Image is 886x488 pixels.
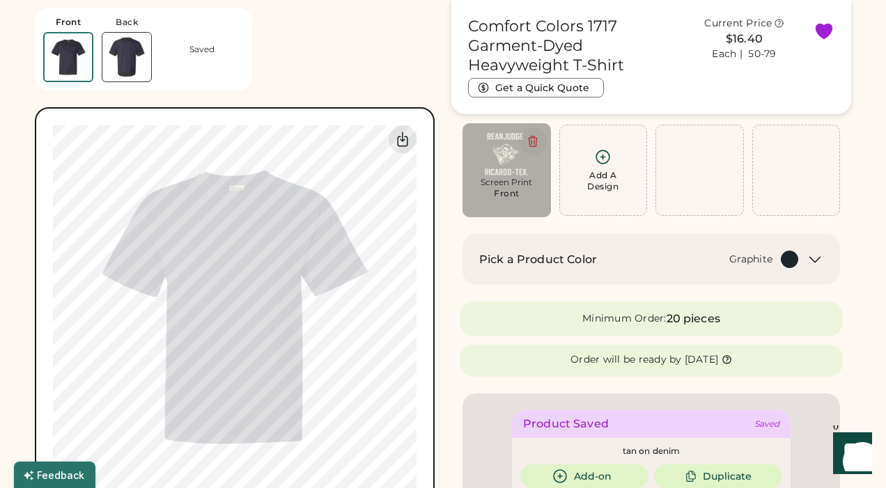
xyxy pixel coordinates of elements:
h1: Comfort Colors 1717 Garment-Dyed Heavyweight T-Shirt [468,17,675,75]
div: Saved [189,44,215,55]
div: Graphite [729,253,772,267]
div: Each | 50-79 [712,47,776,61]
div: Minimum Order: [582,312,667,326]
div: [DATE] [685,353,719,367]
div: Front [494,188,520,199]
div: Saved [754,418,779,430]
div: Back [116,17,138,28]
img: Brangus inverted white new.png [472,133,541,175]
button: Duplicate [654,464,782,488]
h2: Pick a Product Color [479,251,597,268]
iframe: Front Chat [820,425,880,485]
div: 20 pieces [667,310,720,327]
div: Front [56,17,81,28]
div: Product Saved [523,416,609,432]
div: Screen Print [472,177,541,188]
button: Add-on [520,464,648,488]
div: tan on denim [520,446,782,456]
img: Comfort Colors 1717 Graphite Front Thumbnail [45,33,92,81]
div: Add A Design [587,170,619,192]
div: Current Price [704,17,772,31]
button: Delete this decoration. [519,127,547,155]
button: Get a Quick Quote [468,78,604,97]
img: Comfort Colors 1717 Graphite Back Thumbnail [102,33,151,81]
div: $16.40 [683,31,805,47]
div: Order will be ready by [570,353,682,367]
div: Download Front Mockup [389,125,417,153]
